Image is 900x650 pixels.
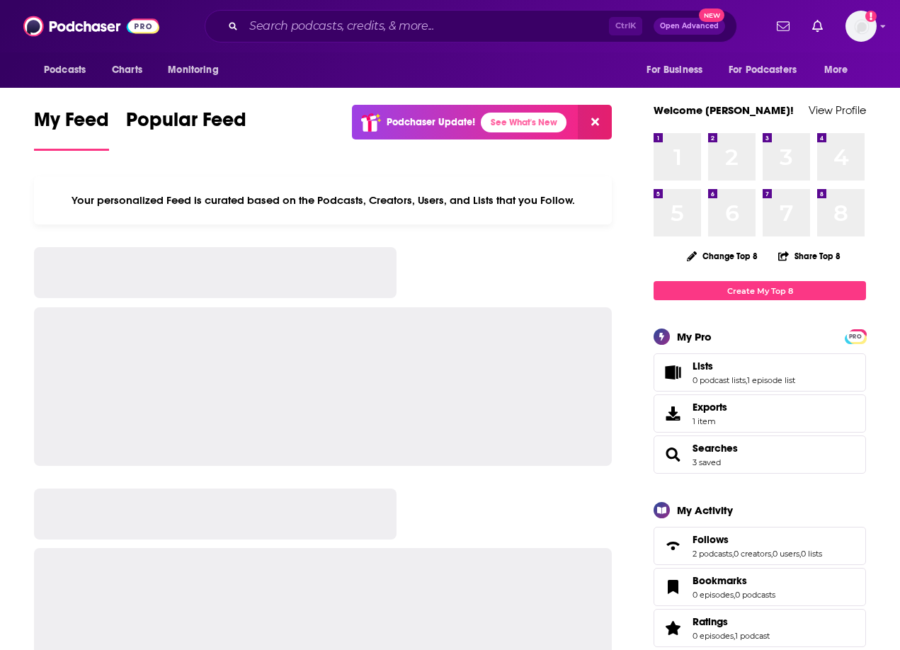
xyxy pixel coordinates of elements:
button: open menu [814,57,866,84]
a: My Feed [34,108,109,151]
input: Search podcasts, credits, & more... [244,15,609,38]
span: Bookmarks [654,568,866,606]
a: Ratings [693,615,770,628]
span: Ratings [693,615,728,628]
button: Open AdvancedNew [654,18,725,35]
span: More [824,60,848,80]
a: 1 podcast [735,631,770,641]
a: 0 podcast lists [693,375,746,385]
span: Searches [654,435,866,474]
a: Follows [659,536,687,556]
div: Your personalized Feed is curated based on the Podcasts, Creators, Users, and Lists that you Follow. [34,176,612,224]
span: Exports [659,404,687,423]
span: Exports [693,401,727,414]
div: Search podcasts, credits, & more... [205,10,737,42]
button: Change Top 8 [678,247,766,265]
a: Create My Top 8 [654,281,866,300]
a: 3 saved [693,457,721,467]
a: 2 podcasts [693,549,732,559]
a: 0 users [773,549,799,559]
a: Bookmarks [659,577,687,597]
a: Charts [103,57,151,84]
a: Ratings [659,618,687,638]
a: 1 episode list [747,375,795,385]
a: Show notifications dropdown [807,14,828,38]
span: , [746,375,747,385]
img: Podchaser - Follow, Share and Rate Podcasts [23,13,159,40]
a: Show notifications dropdown [771,14,795,38]
a: Lists [659,363,687,382]
span: Logged in as Ashley_Beenen [845,11,877,42]
a: Follows [693,533,822,546]
a: View Profile [809,103,866,117]
span: , [799,549,801,559]
a: 0 episodes [693,631,734,641]
span: New [699,8,724,22]
span: Ratings [654,609,866,647]
span: Charts [112,60,142,80]
span: PRO [847,331,864,342]
span: Podcasts [44,60,86,80]
p: Podchaser Update! [387,116,475,128]
span: Lists [654,353,866,392]
span: Open Advanced [660,23,719,30]
a: Lists [693,360,795,372]
span: Monitoring [168,60,218,80]
a: 0 podcasts [735,590,775,600]
span: , [732,549,734,559]
span: Follows [654,527,866,565]
span: , [734,590,735,600]
svg: Add a profile image [865,11,877,22]
span: Bookmarks [693,574,747,587]
button: open menu [719,57,817,84]
span: For Business [646,60,702,80]
button: Share Top 8 [777,242,841,270]
a: Searches [693,442,738,455]
a: 0 lists [801,549,822,559]
span: For Podcasters [729,60,797,80]
a: Popular Feed [126,108,246,151]
img: User Profile [845,11,877,42]
a: See What's New [481,113,566,132]
a: Bookmarks [693,574,775,587]
span: 1 item [693,416,727,426]
span: Popular Feed [126,108,246,140]
a: Searches [659,445,687,464]
a: 0 creators [734,549,771,559]
button: open menu [158,57,237,84]
a: PRO [847,331,864,341]
button: open menu [637,57,720,84]
span: Lists [693,360,713,372]
span: , [771,549,773,559]
a: Welcome [PERSON_NAME]! [654,103,794,117]
div: My Activity [677,503,733,517]
div: My Pro [677,330,712,343]
span: Ctrl K [609,17,642,35]
a: 0 episodes [693,590,734,600]
button: Show profile menu [845,11,877,42]
span: My Feed [34,108,109,140]
span: Follows [693,533,729,546]
button: open menu [34,57,104,84]
span: , [734,631,735,641]
a: Exports [654,394,866,433]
